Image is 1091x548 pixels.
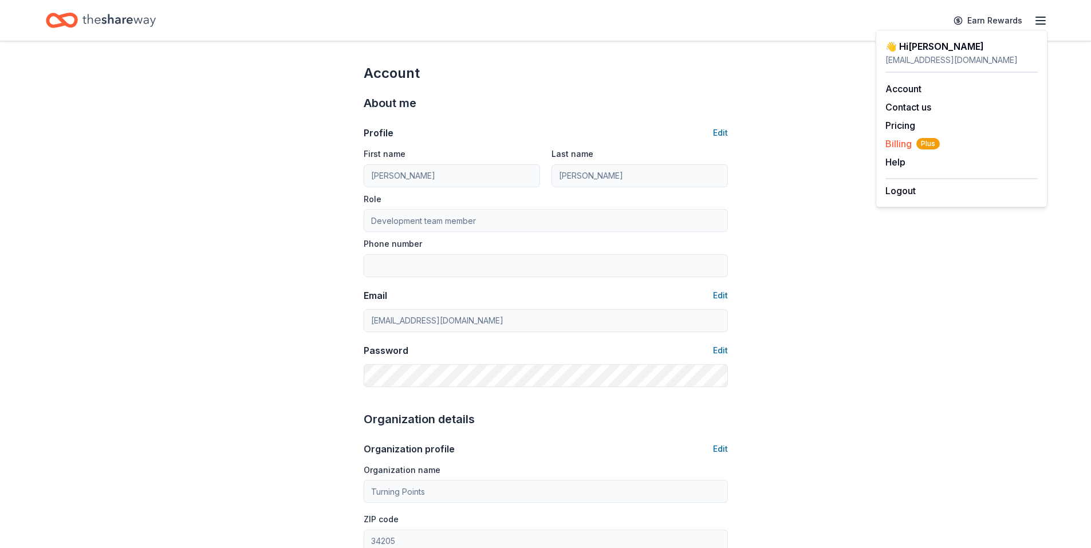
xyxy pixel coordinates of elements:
div: Email [364,289,387,302]
a: Account [885,83,921,94]
a: Pricing [885,120,915,131]
div: About me [364,94,728,112]
div: 👋 Hi [PERSON_NAME] [885,40,1038,53]
div: Organization details [364,410,728,428]
button: Edit [713,126,728,140]
span: Plus [916,138,940,149]
a: Earn Rewards [947,10,1029,31]
button: Logout [885,184,916,198]
button: Contact us [885,100,931,114]
button: BillingPlus [885,137,940,151]
button: Edit [713,344,728,357]
span: Billing [885,137,940,151]
div: Password [364,344,408,357]
button: Edit [713,289,728,302]
label: Last name [552,148,593,160]
a: Home [46,7,156,34]
label: Phone number [364,238,422,250]
button: Help [885,155,905,169]
label: ZIP code [364,514,399,525]
div: [EMAIL_ADDRESS][DOMAIN_NAME] [885,53,1038,67]
label: Role [364,194,381,205]
label: Organization name [364,464,440,476]
div: Account [364,64,728,82]
button: Edit [713,442,728,456]
div: Profile [364,126,393,140]
div: Organization profile [364,442,455,456]
label: First name [364,148,405,160]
